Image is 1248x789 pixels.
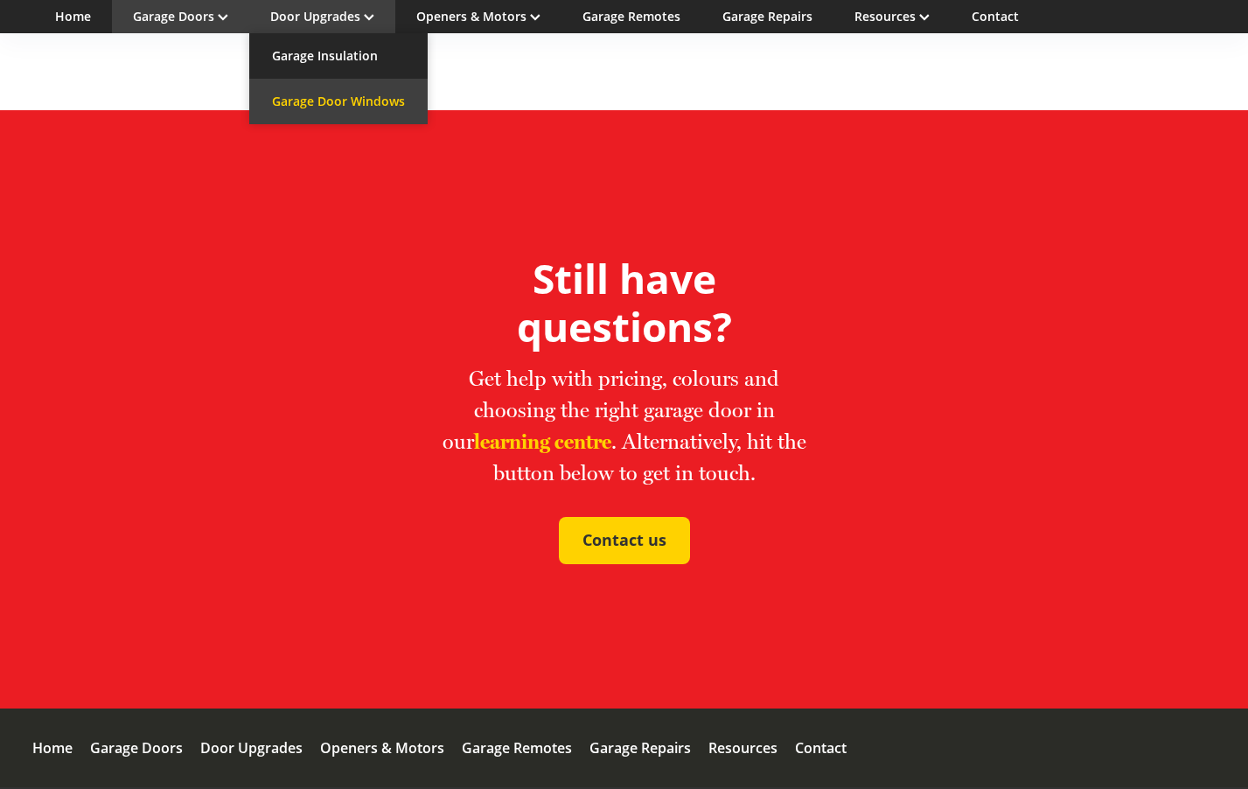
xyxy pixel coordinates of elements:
a: Home [32,709,81,787]
div: Openers & Motors [320,709,444,787]
a: Contact [786,709,855,787]
div: Home [32,709,73,787]
a: Garage Door Windows [249,79,428,124]
a: Resources [854,8,930,24]
a: Home [55,8,91,24]
a: Openers & Motors [416,8,540,24]
a: Garage Doors [133,8,228,24]
div: Door Upgrades [200,709,303,787]
div: Resources [708,709,777,787]
span: Contact us [582,531,666,550]
a: Openers & Motors [311,709,453,787]
div: Contact [795,709,847,787]
a: Contact [972,8,1019,24]
a: learning centre [474,429,611,454]
div: Garage Doors [90,709,183,787]
a: Door Upgrades [270,8,374,24]
div: Garage Remotes [462,709,572,787]
h2: Still have questions? [428,255,821,351]
a: Resources [700,709,786,787]
a: Garage Repairs [722,8,812,24]
div: Garage Repairs [589,709,691,787]
a: Garage Remotes [453,709,581,787]
a: Garage Repairs [581,709,700,787]
p: Get help with pricing, colours and choosing the right garage door in our . Alternatively, hit the... [428,363,821,489]
a: Contact us [559,517,690,564]
a: Door Upgrades [192,709,311,787]
a: Garage Remotes [582,8,680,24]
a: Garage Doors [81,709,192,787]
a: Garage Insulation [249,33,428,79]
